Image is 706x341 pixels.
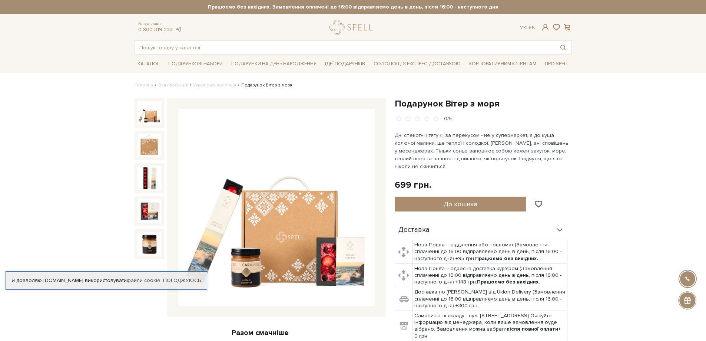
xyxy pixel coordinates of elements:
b: Працюємо без вихідних. [475,255,538,262]
a: Каталог [135,58,163,70]
a: Українська колекція [193,82,236,88]
a: logo [329,20,376,35]
span: | [526,24,527,31]
td: Нова Пошта – відділення або поштомат (Замовлення сплаченні до 16:00 відправляємо день в день, піс... [413,240,567,264]
a: Головна [135,82,153,88]
div: 0/5 [444,115,452,122]
p: Дні спекотні і тягучі, за перекусом - не у супермаркет, а до куща колючої малини, ще теплої і сол... [395,131,569,170]
span: До кошика [444,200,477,208]
a: En [529,24,536,31]
button: До кошика [395,197,526,212]
a: Корпоративним клієнтам [466,58,539,70]
h1: Подарунок Вітер з моря [395,98,572,109]
a: Погоджуюсь [163,277,201,284]
div: Разом смачніше [135,328,386,338]
strong: Працюємо без вихідних. Замовлення оплачені до 16:00 відправляємо день в день, після 16:00 - насту... [135,4,572,10]
div: Ук [520,24,536,31]
td: Доставка по [PERSON_NAME] від Uklon Delivery (Замовлення сплаченні до 16:00 відправляємо день в д... [413,287,567,311]
a: 0 800 319 233 [138,26,173,33]
img: Подарунок Вітер з моря [137,232,161,256]
div: 699 грн. [395,179,431,191]
td: Нова Пошта – адресна доставка кур'єром (Замовлення сплаченні до 16:00 відправляємо день в день, п... [413,263,567,287]
a: Ідеї подарунків [322,58,368,70]
span: Доставка [398,227,430,233]
img: Подарунок Вітер з моря [137,134,161,157]
b: після повної оплати [507,326,558,332]
input: Пошук товару у каталозі [135,41,554,54]
img: Подарунок Вітер з моря [137,166,161,190]
a: telegram [175,26,182,33]
span: Консультація: [138,22,182,26]
b: Працюємо без вихідних. [477,279,540,285]
img: Подарунок Вітер з моря [178,109,375,306]
img: Подарунок Вітер з моря [137,199,161,223]
a: Подарункові набори [165,58,226,70]
a: файли cookie [127,277,160,283]
a: Про Spell [542,58,571,70]
img: Подарунок Вітер з моря [137,101,161,125]
a: Подарунки на День народження [228,58,319,70]
a: Солодощі з експрес-доставкою [371,58,464,70]
li: Подарунок Вітер з моря [236,82,292,89]
a: Вся продукція [158,82,188,88]
button: Пошук товару у каталозі [554,41,571,54]
div: Я дозволяю [DOMAIN_NAME] використовувати [6,277,207,284]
